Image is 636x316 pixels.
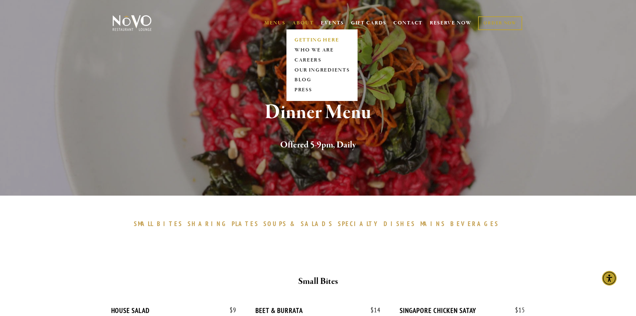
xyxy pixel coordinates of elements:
[292,20,314,26] a: ABOUT
[223,306,236,314] span: 9
[301,220,333,228] span: SALADS
[478,16,522,30] a: ORDER NOW
[124,138,513,152] h2: Offered 5-9pm, Daily
[364,306,381,314] span: 14
[338,220,381,228] span: SPECIALTY
[124,102,513,123] h1: Dinner Menu
[188,220,228,228] span: SHARING
[230,306,233,314] span: $
[371,306,374,314] span: $
[351,17,386,29] a: GIFT CARDS
[338,220,419,228] a: SPECIALTYDISHES
[111,306,236,315] div: HOUSE SALAD
[292,35,352,45] a: GETTING HERE
[264,20,285,26] a: MENUS
[420,220,449,228] a: MAINS
[515,306,518,314] span: $
[188,220,262,228] a: SHARINGPLATES
[134,220,154,228] span: SMALL
[292,55,352,65] a: CAREERS
[602,271,617,286] div: Accessibility Menu
[508,306,525,314] span: 15
[393,17,423,29] a: CONTACT
[450,220,502,228] a: BEVERAGES
[255,306,381,315] div: BEET & BURRATA
[157,220,183,228] span: BITES
[111,15,153,31] img: Novo Restaurant &amp; Lounge
[232,220,259,228] span: PLATES
[450,220,499,228] span: BEVERAGES
[292,45,352,55] a: WHO WE ARE
[430,17,472,29] a: RESERVE NOW
[292,75,352,85] a: BLOG
[298,276,338,287] strong: Small Bites
[292,85,352,95] a: PRESS
[134,220,186,228] a: SMALLBITES
[263,220,336,228] a: SOUPS&SALADS
[292,65,352,75] a: OUR INGREDIENTS
[420,220,445,228] span: MAINS
[321,20,344,26] a: EVENTS
[400,306,525,315] div: SINGAPORE CHICKEN SATAY
[384,220,415,228] span: DISHES
[263,220,287,228] span: SOUPS
[290,220,297,228] span: &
